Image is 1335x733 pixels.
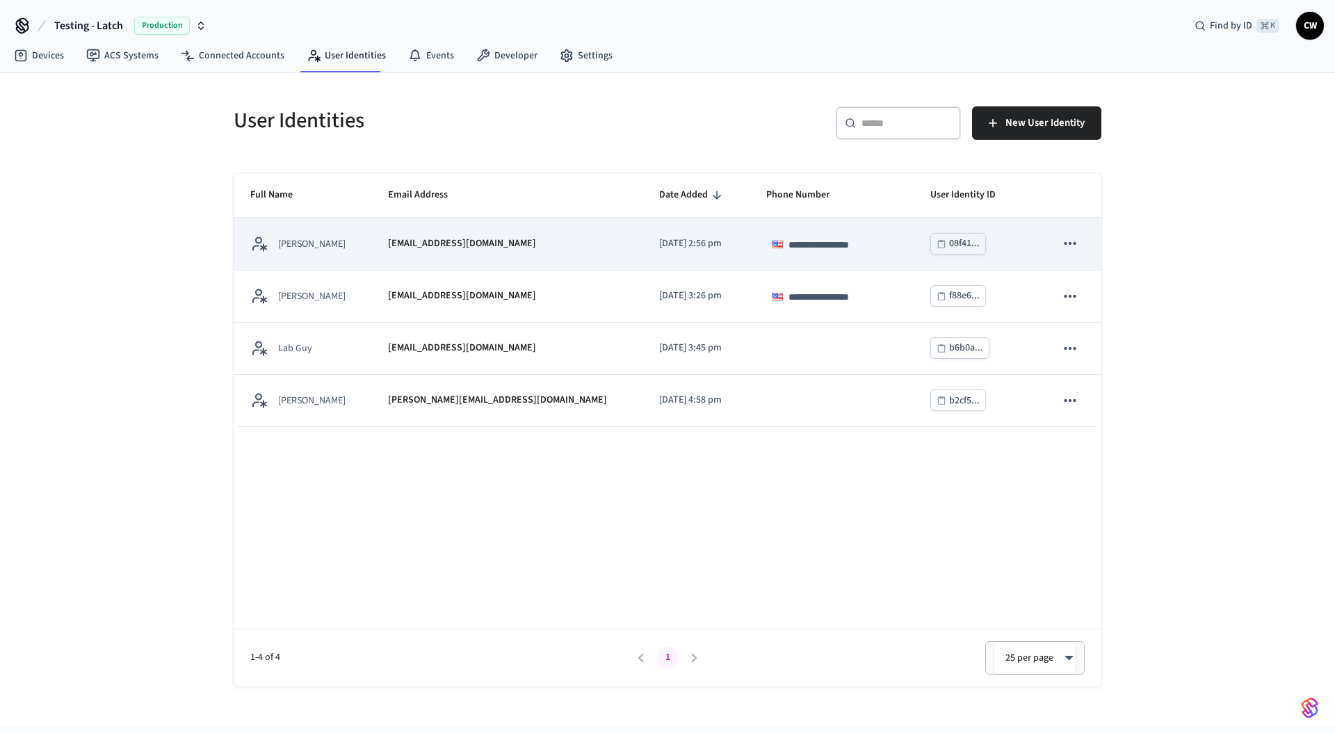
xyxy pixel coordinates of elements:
[930,184,1014,206] span: User Identity ID
[3,43,75,68] a: Devices
[134,17,190,35] span: Production
[656,647,679,669] button: page 1
[388,341,536,355] p: [EMAIL_ADDRESS][DOMAIN_NAME]
[170,43,296,68] a: Connected Accounts
[296,43,397,68] a: User Identities
[659,184,726,206] span: Date Added
[250,184,311,206] span: Full Name
[75,43,170,68] a: ACS Systems
[278,237,346,251] p: [PERSON_NAME]
[972,106,1101,140] button: New User Identity
[659,289,733,303] p: [DATE] 3:26 pm
[628,647,707,669] nav: pagination navigation
[930,389,986,411] button: b2cf5...
[1297,13,1322,38] span: CW
[659,236,733,251] p: [DATE] 2:56 pm
[930,337,989,359] button: b6b0a...
[54,17,123,34] span: Testing - Latch
[659,341,733,355] p: [DATE] 3:45 pm
[234,106,659,135] h5: User Identities
[1302,697,1318,719] img: SeamLogoGradient.69752ec5.svg
[388,393,607,408] p: [PERSON_NAME][EMAIL_ADDRESS][DOMAIN_NAME]
[1210,19,1252,33] span: Find by ID
[388,289,536,303] p: [EMAIL_ADDRESS][DOMAIN_NAME]
[278,289,346,303] p: [PERSON_NAME]
[949,287,980,305] div: f88e6...
[949,339,983,357] div: b6b0a...
[465,43,549,68] a: Developer
[278,394,346,408] p: [PERSON_NAME]
[949,392,980,410] div: b2cf5...
[766,285,793,307] div: United States: + 1
[994,641,1076,675] div: 25 per page
[278,341,312,355] p: Lab Guy
[1256,19,1279,33] span: ⌘ K
[1183,13,1290,38] div: Find by ID⌘ K
[766,233,793,255] div: United States: + 1
[388,236,536,251] p: [EMAIL_ADDRESS][DOMAIN_NAME]
[234,173,1101,427] table: sticky table
[949,235,980,252] div: 08f41...
[930,285,986,307] button: f88e6...
[930,233,986,255] button: 08f41...
[549,43,624,68] a: Settings
[397,43,465,68] a: Events
[659,393,733,408] p: [DATE] 4:58 pm
[250,650,628,665] span: 1-4 of 4
[766,184,848,206] span: Phone Number
[388,184,466,206] span: Email Address
[1005,114,1085,132] span: New User Identity
[1296,12,1324,40] button: CW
